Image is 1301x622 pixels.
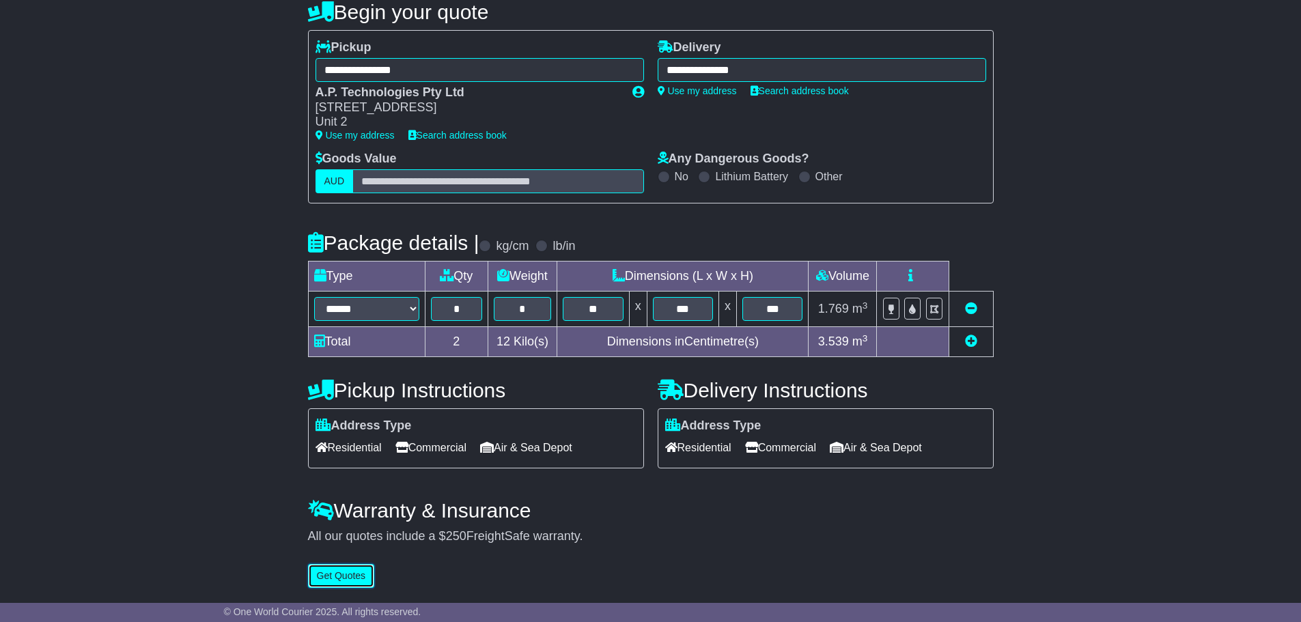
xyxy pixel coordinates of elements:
[665,437,731,458] span: Residential
[852,335,868,348] span: m
[675,170,688,183] label: No
[751,85,849,96] a: Search address book
[658,85,737,96] a: Use my address
[715,170,788,183] label: Lithium Battery
[408,130,507,141] a: Search address book
[480,437,572,458] span: Air & Sea Depot
[308,327,425,357] td: Total
[308,564,375,588] button: Get Quotes
[965,335,977,348] a: Add new item
[815,170,843,183] label: Other
[316,100,619,115] div: [STREET_ADDRESS]
[316,169,354,193] label: AUD
[308,379,644,401] h4: Pickup Instructions
[557,327,809,357] td: Dimensions in Centimetre(s)
[818,302,849,315] span: 1.769
[809,261,877,292] td: Volume
[658,379,994,401] h4: Delivery Instructions
[308,231,479,254] h4: Package details |
[658,40,721,55] label: Delivery
[316,115,619,130] div: Unit 2
[863,333,868,343] sup: 3
[830,437,922,458] span: Air & Sea Depot
[425,261,488,292] td: Qty
[308,261,425,292] td: Type
[316,85,619,100] div: A.P. Technologies Pty Ltd
[316,437,382,458] span: Residential
[308,499,994,522] h4: Warranty & Insurance
[552,239,575,254] label: lb/in
[224,606,421,617] span: © One World Courier 2025. All rights reserved.
[488,327,557,357] td: Kilo(s)
[719,292,737,327] td: x
[308,1,994,23] h4: Begin your quote
[496,335,510,348] span: 12
[316,419,412,434] label: Address Type
[658,152,809,167] label: Any Dangerous Goods?
[818,335,849,348] span: 3.539
[316,40,372,55] label: Pickup
[745,437,816,458] span: Commercial
[629,292,647,327] td: x
[965,302,977,315] a: Remove this item
[852,302,868,315] span: m
[863,300,868,311] sup: 3
[316,130,395,141] a: Use my address
[496,239,529,254] label: kg/cm
[446,529,466,543] span: 250
[665,419,761,434] label: Address Type
[395,437,466,458] span: Commercial
[557,261,809,292] td: Dimensions (L x W x H)
[316,152,397,167] label: Goods Value
[425,327,488,357] td: 2
[308,529,994,544] div: All our quotes include a $ FreightSafe warranty.
[488,261,557,292] td: Weight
